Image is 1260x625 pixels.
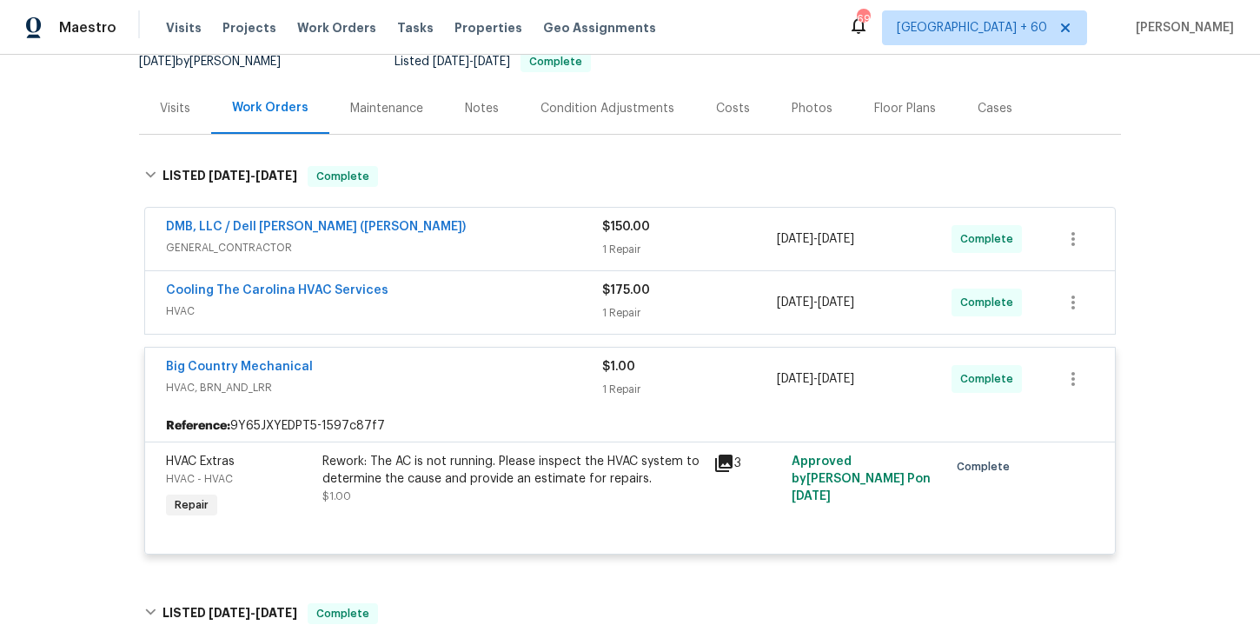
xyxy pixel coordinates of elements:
[540,100,674,117] div: Condition Adjustments
[166,221,466,233] a: DMB, LLC / Dell [PERSON_NAME] ([PERSON_NAME])
[857,10,869,28] div: 692
[322,491,351,502] span: $1.00
[602,221,650,233] span: $150.00
[957,458,1017,475] span: Complete
[166,379,602,396] span: HVAC, BRN_AND_LRR
[602,304,777,322] div: 1 Repair
[255,170,297,182] span: [DATE]
[777,230,854,248] span: -
[874,100,936,117] div: Floor Plans
[209,607,250,619] span: [DATE]
[792,455,931,502] span: Approved by [PERSON_NAME] P on
[209,607,297,619] span: -
[474,56,510,68] span: [DATE]
[978,100,1012,117] div: Cases
[602,381,777,398] div: 1 Repair
[255,607,297,619] span: [DATE]
[777,294,854,311] span: -
[777,373,813,385] span: [DATE]
[792,100,832,117] div: Photos
[297,19,376,37] span: Work Orders
[166,239,602,256] span: GENERAL_CONTRACTOR
[818,373,854,385] span: [DATE]
[209,170,250,182] span: [DATE]
[716,100,750,117] div: Costs
[433,56,469,68] span: [DATE]
[397,22,434,34] span: Tasks
[602,241,777,258] div: 1 Repair
[897,19,1047,37] span: [GEOGRAPHIC_DATA] + 60
[145,410,1115,442] div: 9Y65JXYEDPT5-1597c87f7
[59,19,116,37] span: Maestro
[777,233,813,245] span: [DATE]
[139,56,176,68] span: [DATE]
[350,100,423,117] div: Maintenance
[168,496,216,514] span: Repair
[162,166,297,187] h6: LISTED
[454,19,522,37] span: Properties
[543,19,656,37] span: Geo Assignments
[602,284,650,296] span: $175.00
[166,303,602,320] span: HVAC
[309,605,376,622] span: Complete
[166,361,313,373] a: Big Country Mechanical
[522,57,589,67] span: Complete
[160,100,190,117] div: Visits
[166,417,230,435] b: Reference:
[818,233,854,245] span: [DATE]
[777,296,813,309] span: [DATE]
[309,168,376,185] span: Complete
[792,490,831,502] span: [DATE]
[162,603,297,624] h6: LISTED
[166,19,202,37] span: Visits
[818,296,854,309] span: [DATE]
[465,100,499,117] div: Notes
[166,474,233,484] span: HVAC - HVAC
[139,51,302,72] div: by [PERSON_NAME]
[777,370,854,388] span: -
[322,453,703,488] div: Rework: The AC is not running. Please inspect the HVAC system to determine the cause and provide ...
[602,361,635,373] span: $1.00
[395,56,591,68] span: Listed
[232,99,308,116] div: Work Orders
[166,284,388,296] a: Cooling The Carolina HVAC Services
[960,230,1020,248] span: Complete
[209,170,297,182] span: -
[433,56,510,68] span: -
[960,294,1020,311] span: Complete
[222,19,276,37] span: Projects
[166,455,235,468] span: HVAC Extras
[960,370,1020,388] span: Complete
[139,149,1121,204] div: LISTED [DATE]-[DATE]Complete
[1129,19,1234,37] span: [PERSON_NAME]
[713,453,781,474] div: 3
